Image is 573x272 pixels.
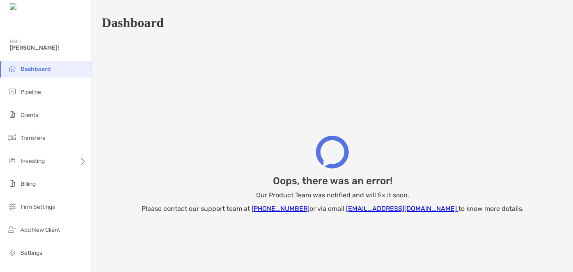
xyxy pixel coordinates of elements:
img: pipeline icon [7,87,17,96]
span: Pipeline [21,89,41,96]
span: Clients [21,112,38,119]
img: dashboard icon [7,64,17,73]
span: Add New Client [21,226,60,233]
p: Please contact our support team at or via email to know more details. [142,203,524,214]
h2: Oops, there was an error! [273,175,392,187]
span: Billing [21,181,36,187]
span: Investing [21,158,45,165]
span: Settings [21,249,42,256]
img: firm-settings icon [7,201,17,211]
span: Transfers [21,135,45,142]
img: investing icon [7,155,17,165]
a: [EMAIL_ADDRESS][DOMAIN_NAME] [346,205,458,213]
span: Dashboard [21,66,51,73]
span: Firm Settings [21,203,55,210]
img: billing icon [7,178,17,188]
img: Zoe Logo [10,3,45,11]
img: transfers icon [7,133,17,142]
span: [PERSON_NAME]! [10,44,87,51]
img: clients icon [7,110,17,119]
h1: Dashboard [102,15,164,30]
a: [PHONE_NUMBER] [252,205,309,213]
p: Our Product Team was notified and will fix it soon. [256,190,409,200]
img: settings icon [7,247,17,257]
img: add_new_client icon [7,224,17,234]
img: Zoe Financial [316,136,349,169]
